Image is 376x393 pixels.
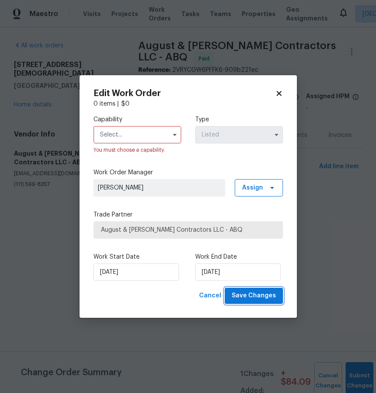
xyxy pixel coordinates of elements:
[93,210,283,219] label: Trade Partner
[93,89,275,98] h2: Edit Work Order
[101,226,276,234] span: August & [PERSON_NAME] Contractors LLC - ABQ
[232,290,276,301] span: Save Changes
[93,126,181,143] input: Select...
[195,126,283,143] input: Select...
[93,253,181,261] label: Work Start Date
[199,290,221,301] span: Cancel
[93,115,181,124] label: Capability
[170,130,180,140] button: Show options
[271,130,282,140] button: Show options
[195,115,283,124] label: Type
[93,146,181,154] div: You must choose a capability.
[195,253,283,261] label: Work End Date
[98,183,221,192] span: [PERSON_NAME]
[93,263,179,281] input: M/D/YYYY
[93,100,283,108] div: 0 items |
[195,263,281,281] input: M/D/YYYY
[93,168,283,177] label: Work Order Manager
[242,183,263,192] span: Assign
[121,101,130,107] span: $ 0
[225,288,283,304] button: Save Changes
[196,288,225,304] button: Cancel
